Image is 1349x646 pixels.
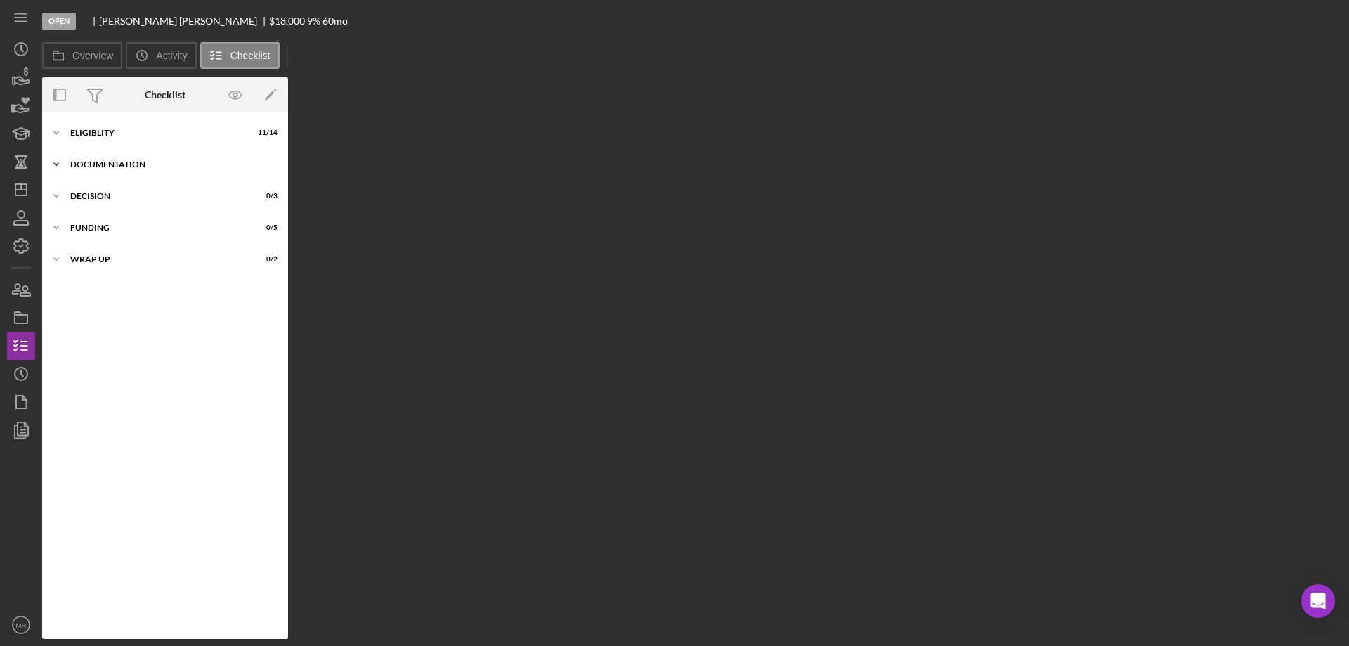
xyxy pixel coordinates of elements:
[307,15,320,27] div: 9 %
[70,192,242,200] div: Decision
[322,15,348,27] div: 60 mo
[252,192,278,200] div: 0 / 3
[200,42,280,69] button: Checklist
[252,224,278,232] div: 0 / 5
[70,224,242,232] div: Funding
[72,50,113,61] label: Overview
[156,50,187,61] label: Activity
[252,129,278,137] div: 11 / 14
[99,15,269,27] div: [PERSON_NAME] [PERSON_NAME]
[7,611,35,639] button: MR
[70,129,242,137] div: Eligiblity
[126,42,196,69] button: Activity
[230,50,271,61] label: Checklist
[252,255,278,264] div: 0 / 2
[42,42,122,69] button: Overview
[16,621,27,629] text: MR
[42,13,76,30] div: Open
[1301,584,1335,618] div: Open Intercom Messenger
[70,255,242,264] div: Wrap up
[145,89,185,101] div: Checklist
[70,160,271,169] div: Documentation
[269,15,305,27] span: $18,000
